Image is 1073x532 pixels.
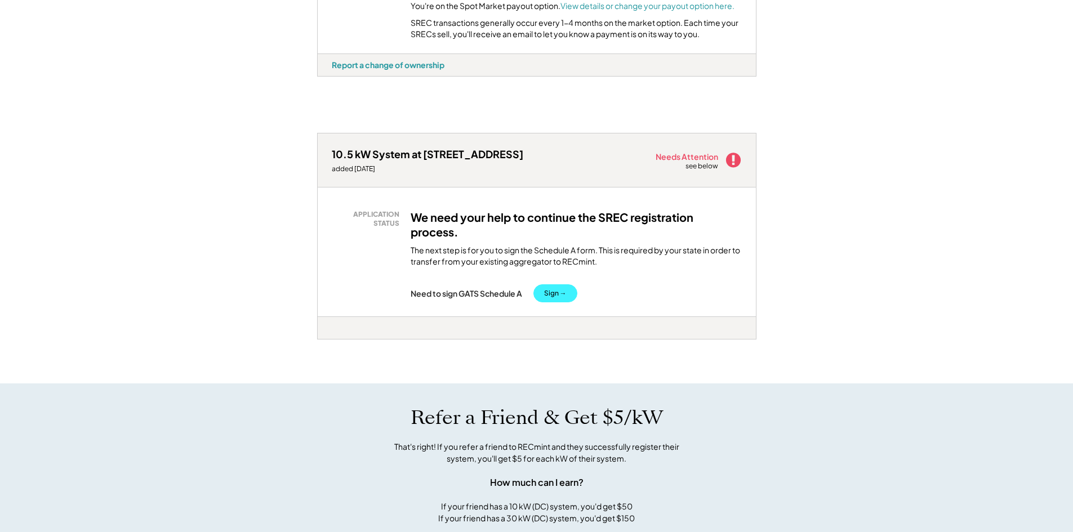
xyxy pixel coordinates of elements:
[411,245,742,267] div: The next step is for you to sign the Schedule A form. This is required by your state in order to ...
[411,406,663,430] h1: Refer a Friend & Get $5/kW
[411,288,522,298] div: Need to sign GATS Schedule A
[382,441,692,464] div: That's right! If you refer a friend to RECmint and they successfully register their system, you'l...
[337,210,399,227] div: APPLICATION STATUS
[317,77,359,81] div: oewfdmnu - VA Distributed
[411,1,734,12] div: You're on the Spot Market payout option.
[411,210,742,239] h3: We need your help to continue the SREC registration process.
[656,153,719,160] div: Needs Attention
[332,60,444,70] div: Report a change of ownership
[317,339,357,344] div: 692odnr1 - VA Distributed
[411,17,742,39] div: SREC transactions generally occur every 1-4 months on the market option. Each time your SRECs sel...
[490,476,584,489] div: How much can I earn?
[332,147,523,160] div: 10.5 kW System at [STREET_ADDRESS]
[685,162,719,171] div: see below
[533,284,577,302] button: Sign →
[332,164,523,173] div: added [DATE]
[438,500,635,524] div: If your friend has a 10 kW (DC) system, you'd get $50 If your friend has a 30 kW (DC) system, you...
[560,1,734,11] a: View details or change your payout option here.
